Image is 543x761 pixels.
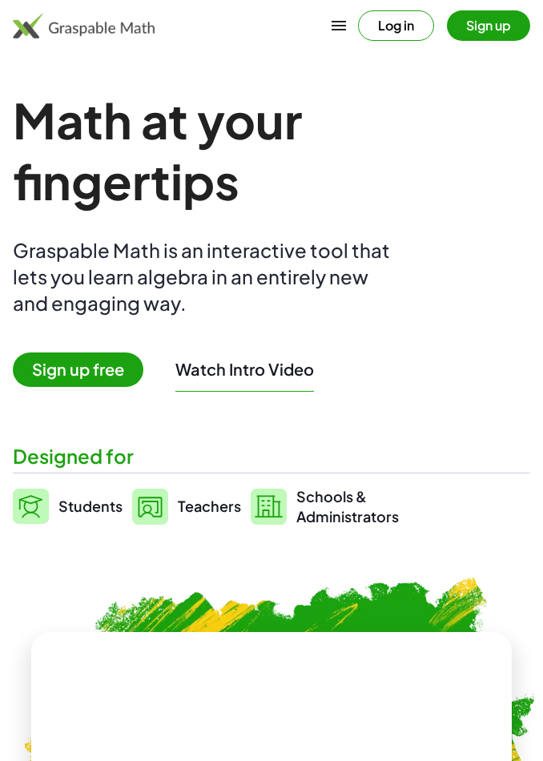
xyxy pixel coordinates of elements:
span: Teachers [178,497,241,515]
a: Teachers [132,486,241,526]
img: svg%3e [251,489,287,525]
div: Graspable Math is an interactive tool that lets you learn algebra in an entirely new and engaging... [13,237,397,316]
button: Sign up [447,10,530,41]
h1: Math at your fingertips [13,90,522,211]
img: svg%3e [13,489,49,524]
div: Designed for [13,443,530,469]
span: Students [58,497,123,515]
a: Students [13,486,123,526]
span: Schools & Administrators [296,486,399,526]
button: Watch Intro Video [175,359,314,380]
button: Log in [358,10,434,41]
img: svg%3e [132,489,168,525]
a: Schools &Administrators [251,486,399,526]
span: Sign up free [13,352,143,387]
